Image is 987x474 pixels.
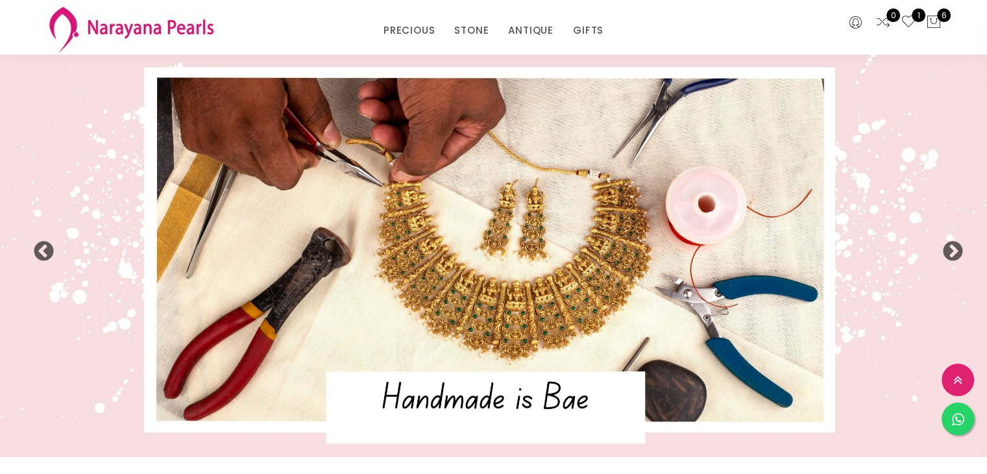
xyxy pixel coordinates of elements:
[937,8,951,22] span: 6
[886,8,900,22] span: 0
[508,21,554,40] a: ANTIQUE
[573,21,603,40] a: GIFTS
[942,241,955,254] button: Next
[926,14,942,31] button: 6
[901,14,916,31] a: 1
[32,241,45,254] button: Previous
[875,14,891,31] a: 0
[384,21,435,40] a: PRECIOUS
[912,8,925,22] span: 1
[454,21,489,40] a: STONE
